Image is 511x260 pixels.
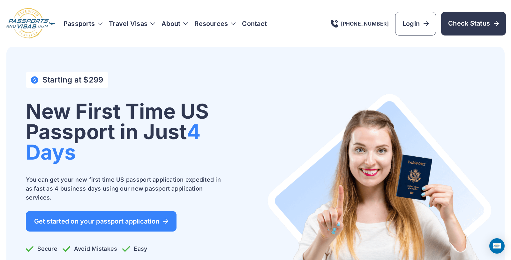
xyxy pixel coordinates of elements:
span: Get started on your passport application [34,218,169,225]
a: Check Status [441,12,506,35]
span: Check Status [448,19,499,28]
a: [PHONE_NUMBER] [331,20,389,28]
p: Avoid Mistakes [63,244,117,253]
span: Login [402,19,429,28]
p: Secure [26,244,57,253]
h3: Passports [64,19,102,28]
h4: Starting at $299 [42,75,103,84]
a: Get started on your passport application [26,211,177,232]
h3: Travel Visas [109,19,155,28]
a: About [162,19,180,28]
p: Easy [122,244,147,253]
div: Open Intercom Messenger [489,238,505,254]
img: Logo [5,8,56,39]
h3: Resources [194,19,236,28]
a: Contact [242,19,267,28]
p: You can get your new first time US passport application expedited in as fast as 4 business days u... [26,175,224,202]
a: Login [395,12,436,35]
span: 4 Days [26,119,201,164]
h1: New First Time US Passport in Just [26,101,251,162]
